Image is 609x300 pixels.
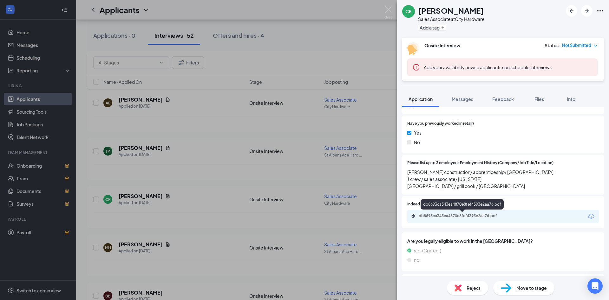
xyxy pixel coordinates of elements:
span: Files [534,96,544,102]
div: Open Intercom Messenger [587,278,603,294]
svg: ArrowLeftNew [568,7,575,15]
span: Reject [467,284,481,291]
a: Paperclipdb8693ca343ea4870e8fef4393e2aa76.pdf [411,213,514,219]
svg: Error [412,63,420,71]
button: ArrowLeftNew [566,5,577,17]
span: Have you previously worked in retail? [407,121,475,127]
button: PlusAdd a tag [418,24,446,31]
div: Status : [545,42,560,49]
h1: [PERSON_NAME] [418,5,484,16]
span: [PERSON_NAME] construction/ apprenticeship/ [GEOGRAPHIC_DATA] J.crew / sales associate/ [US_STATE... [407,169,599,190]
div: db8693ca343ea4870e8fef4393e2aa76.pdf [421,199,504,210]
span: Info [567,96,575,102]
button: ArrowRight [581,5,593,17]
svg: Plus [441,26,445,30]
div: CK [405,8,412,15]
span: down [593,44,598,48]
span: Not Submitted [562,42,591,49]
svg: Paperclip [411,213,416,218]
button: Add your availability now [424,64,474,70]
b: Onsite Interview [424,43,460,48]
svg: ArrowRight [583,7,591,15]
span: Are you legally eligible to work in the [GEOGRAPHIC_DATA]? [407,237,599,244]
svg: Download [587,213,595,220]
span: Application [409,96,433,102]
span: Feedback [492,96,514,102]
div: db8693ca343ea4870e8fef4393e2aa76.pdf [419,213,507,218]
span: No [414,139,420,146]
span: Messages [452,96,473,102]
span: Indeed Resume [407,201,435,207]
span: no [414,257,419,263]
div: Sales Associate at City Hardware [418,16,485,22]
svg: Ellipses [596,7,604,15]
span: Move to stage [516,284,547,291]
span: so applicants can schedule interviews. [424,64,553,70]
span: Yes [414,129,422,136]
span: yes (Correct) [414,247,441,254]
span: Please list up to 3 employer's Employment History (Company/Job Title/Location) [407,160,553,166]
